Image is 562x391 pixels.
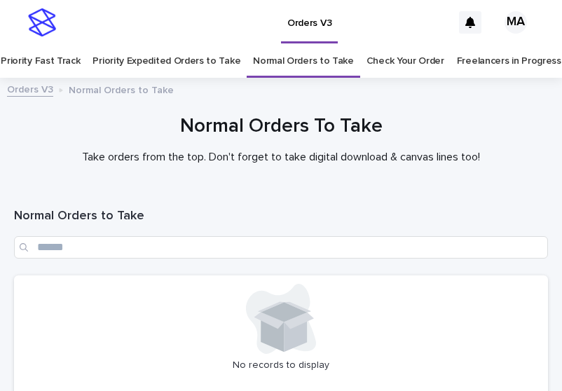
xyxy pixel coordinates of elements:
img: stacker-logo-s-only.png [28,8,56,36]
a: Priority Expedited Orders to Take [92,45,240,78]
h1: Normal Orders To Take [14,114,548,139]
a: Freelancers in Progress [457,45,561,78]
a: Normal Orders to Take [253,45,354,78]
p: Normal Orders to Take [69,81,174,97]
a: Priority Fast Track [1,45,80,78]
h1: Normal Orders to Take [14,208,548,225]
a: Check Your Order [366,45,444,78]
p: No records to display [22,359,540,371]
a: Orders V3 [7,81,53,97]
input: Search [14,236,548,259]
p: Take orders from the top. Don't forget to take digital download & canvas lines too! [14,151,548,164]
div: MA [505,11,527,34]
